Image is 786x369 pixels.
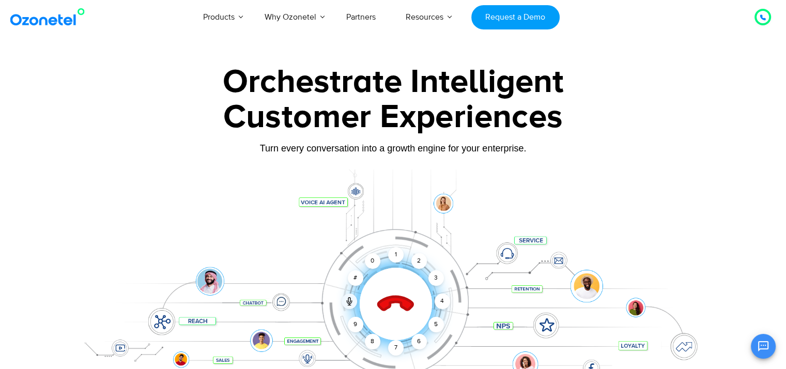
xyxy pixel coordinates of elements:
[388,340,404,356] div: 7
[428,317,443,332] div: 5
[428,270,443,286] div: 3
[365,253,380,269] div: 0
[348,317,363,332] div: 9
[70,93,716,142] div: Customer Experiences
[411,334,427,349] div: 6
[388,247,404,263] div: 1
[365,334,380,349] div: 8
[70,143,716,154] div: Turn every conversation into a growth engine for your enterprise.
[348,270,363,286] div: #
[751,334,776,359] button: Open chat
[411,253,427,269] div: 2
[70,66,716,99] div: Orchestrate Intelligent
[471,5,560,29] a: Request a Demo
[435,294,450,309] div: 4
